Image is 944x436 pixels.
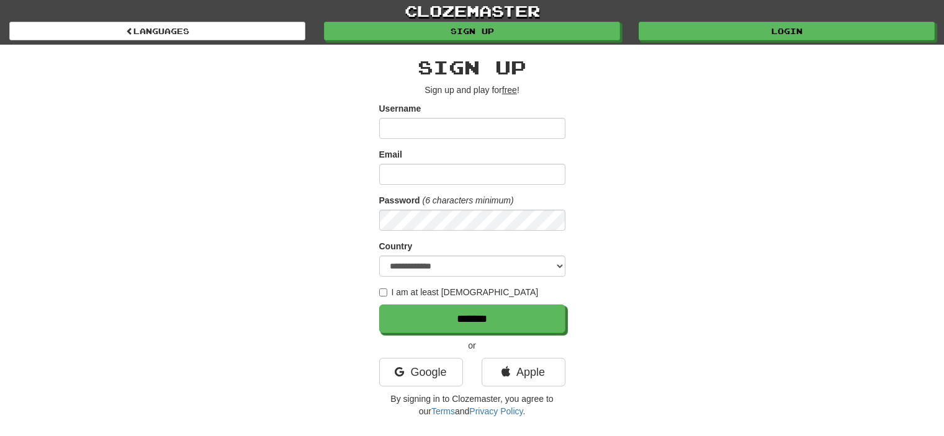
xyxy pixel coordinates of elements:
[379,84,565,96] p: Sign up and play for !
[379,57,565,78] h2: Sign up
[324,22,620,40] a: Sign up
[379,148,402,161] label: Email
[9,22,305,40] a: Languages
[379,358,463,386] a: Google
[502,85,517,95] u: free
[379,288,387,296] input: I am at least [DEMOGRAPHIC_DATA]
[423,195,514,205] em: (6 characters minimum)
[379,393,565,417] p: By signing in to Clozemaster, you agree to our and .
[379,240,413,252] label: Country
[379,286,539,298] label: I am at least [DEMOGRAPHIC_DATA]
[431,406,455,416] a: Terms
[379,339,565,352] p: or
[482,358,565,386] a: Apple
[639,22,935,40] a: Login
[379,102,421,115] label: Username
[469,406,523,416] a: Privacy Policy
[379,194,420,207] label: Password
